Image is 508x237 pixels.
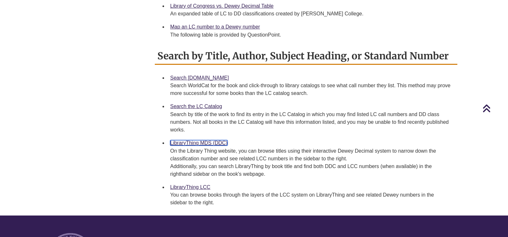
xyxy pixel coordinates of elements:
[170,31,452,39] div: The following table is provided by QuestionPoint.
[155,48,457,65] h2: Search by Title, Author, Subject Heading, or Standard Number
[170,10,452,18] div: An expanded table of LC to DD classifications created by [PERSON_NAME] College.
[170,24,260,30] a: Map an LC number to a Dewey number
[482,104,506,113] a: Back to Top
[170,104,222,109] a: Search the LC Catalog
[170,3,274,9] a: Library of Congress vs. Dewey Decimal Table
[170,82,452,97] div: Search WorldCat for the book and click-through to library catalogs to see what call number they l...
[170,191,452,207] div: You can browse books through the layers of the LCC system on LibraryThing and see related Dewey n...
[170,111,452,134] div: Search by title of the work to find its entry in the LC Catalog in which you may find listed LC c...
[170,147,452,178] div: On the Library Thing website, you can browse titles using their interactive Dewey Decimal system ...
[170,184,210,190] a: LibraryThing LCC
[170,75,229,80] a: Search [DOMAIN_NAME]
[170,140,228,146] a: LibraryThing MDS (DDC)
